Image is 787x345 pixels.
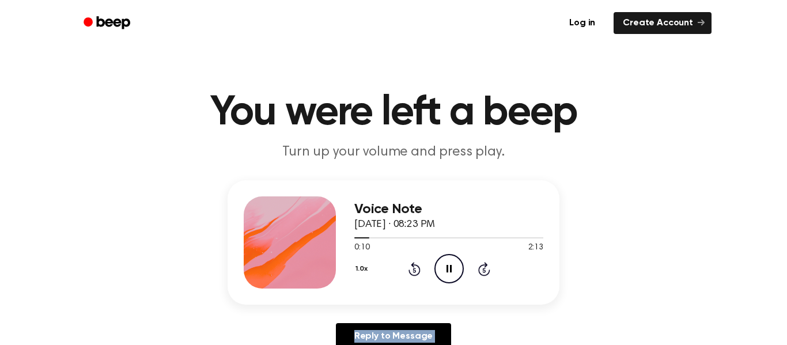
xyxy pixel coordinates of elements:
[614,12,712,34] a: Create Account
[354,242,369,254] span: 0:10
[354,219,435,230] span: [DATE] · 08:23 PM
[354,202,543,217] h3: Voice Note
[558,10,607,36] a: Log in
[99,92,688,134] h1: You were left a beep
[75,12,141,35] a: Beep
[172,143,615,162] p: Turn up your volume and press play.
[354,259,372,279] button: 1.0x
[528,242,543,254] span: 2:13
